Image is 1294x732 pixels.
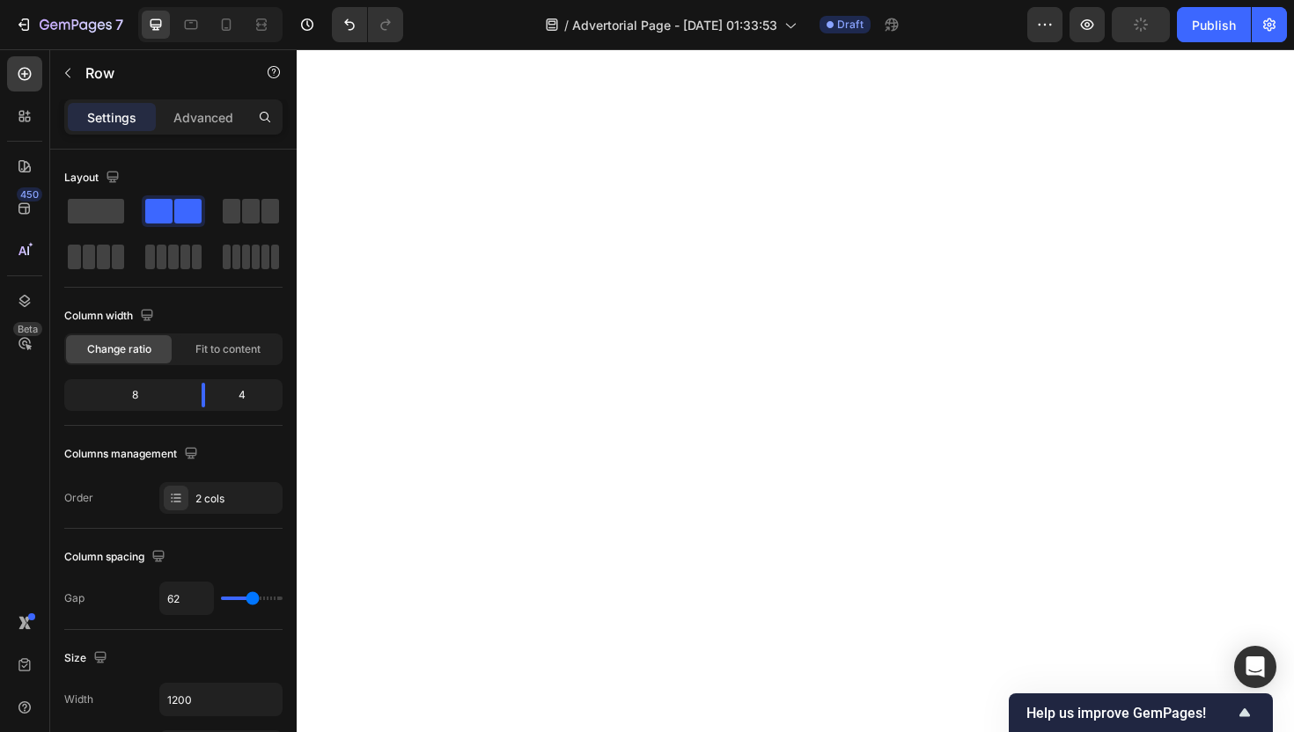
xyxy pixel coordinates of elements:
[1026,705,1234,721] span: Help us improve GemPages!
[87,108,136,127] p: Settings
[195,491,278,507] div: 2 cols
[64,692,93,707] div: Width
[68,383,187,407] div: 8
[115,14,123,35] p: 7
[219,383,279,407] div: 4
[64,545,169,569] div: Column spacing
[1177,7,1251,42] button: Publish
[64,647,111,670] div: Size
[160,684,282,715] input: Auto
[1234,646,1276,688] div: Open Intercom Messenger
[572,16,777,34] span: Advertorial Page - [DATE] 01:33:53
[64,443,202,466] div: Columns management
[13,322,42,336] div: Beta
[64,304,158,328] div: Column width
[332,7,403,42] div: Undo/Redo
[1192,16,1236,34] div: Publish
[173,108,233,127] p: Advanced
[85,62,235,84] p: Row
[564,16,569,34] span: /
[1026,702,1255,723] button: Show survey - Help us improve GemPages!
[297,49,1294,732] iframe: Design area
[160,582,213,614] input: Auto
[64,166,123,190] div: Layout
[7,7,131,42] button: 7
[87,341,151,357] span: Change ratio
[64,590,85,606] div: Gap
[837,17,864,33] span: Draft
[195,341,261,357] span: Fit to content
[64,490,93,506] div: Order
[17,187,42,201] div: 450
